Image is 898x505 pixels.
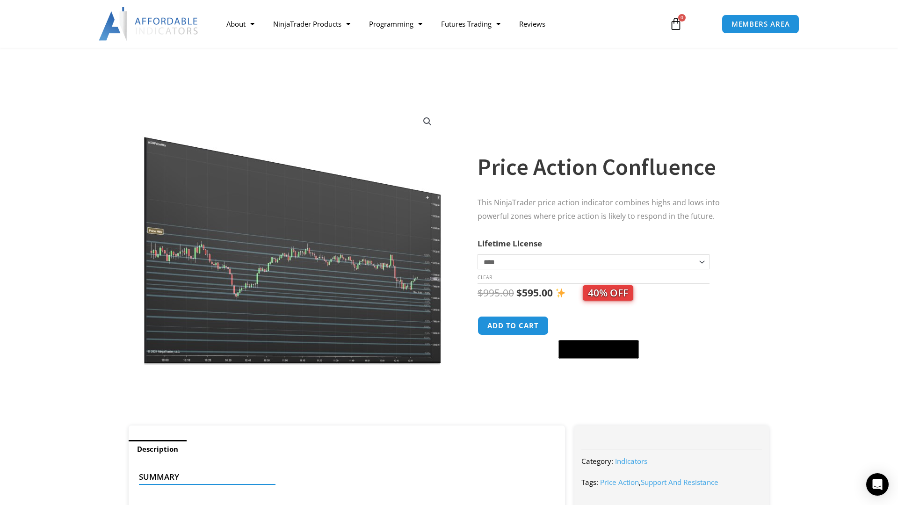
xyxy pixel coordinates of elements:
h1: Price Action Confluence [478,151,751,183]
a: Support And Resistance [641,477,718,487]
iframe: Secure express checkout frame [557,315,641,337]
div: Open Intercom Messenger [866,473,889,496]
bdi: 595.00 [516,286,553,299]
img: LogoAI | Affordable Indicators – NinjaTrader [99,7,199,41]
a: About [217,13,264,35]
a: MEMBERS AREA [722,14,800,34]
bdi: 995.00 [478,286,514,299]
img: ✨ [556,288,565,298]
h4: Summary [139,472,547,482]
button: Add to cart [478,316,549,335]
span: 0 [678,14,686,22]
span: $ [516,286,522,299]
a: Programming [360,13,432,35]
span: Category: [581,456,613,466]
a: View full-screen image gallery [419,113,436,130]
a: Description [129,440,187,458]
iframe: PayPal Message 1 [478,364,751,373]
label: Lifetime License [478,238,542,249]
a: Indicators [615,456,647,466]
span: MEMBERS AREA [731,21,790,28]
a: Clear options [478,274,492,281]
span: $ [478,286,483,299]
button: Buy with GPay [558,340,639,359]
span: , [600,477,718,487]
a: Futures Trading [432,13,510,35]
a: Reviews [510,13,555,35]
span: Tags: [581,477,598,487]
span: This NinjaTrader price action indicator combines highs and lows into powerful zones where price a... [478,197,720,221]
span: 40% OFF [583,285,633,301]
nav: Menu [217,13,659,35]
a: Price Action [600,477,639,487]
a: NinjaTrader Products [264,13,360,35]
img: Price Action Confluence 2 [142,106,443,365]
a: 0 [655,10,696,37]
